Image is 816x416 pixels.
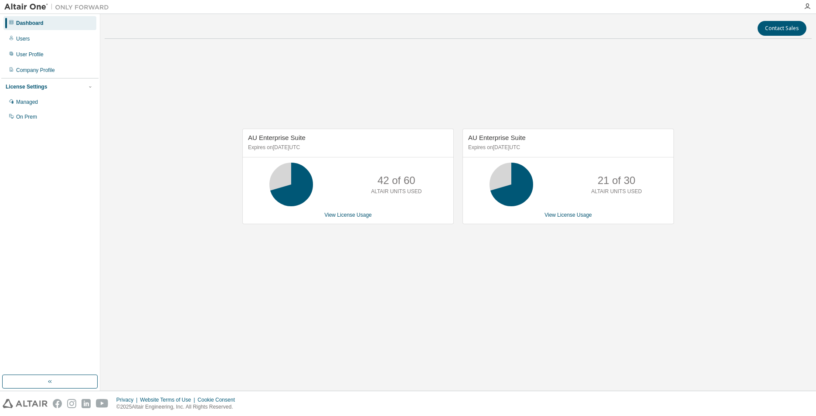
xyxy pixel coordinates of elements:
div: Dashboard [16,20,44,27]
div: Company Profile [16,67,55,74]
span: AU Enterprise Suite [468,134,526,141]
p: © 2025 Altair Engineering, Inc. All Rights Reserved. [116,403,240,411]
p: Expires on [DATE] UTC [248,144,446,151]
img: Altair One [4,3,113,11]
div: Privacy [116,396,140,403]
img: linkedin.svg [82,399,91,408]
p: Expires on [DATE] UTC [468,144,666,151]
p: ALTAIR UNITS USED [371,188,422,195]
div: Managed [16,99,38,106]
button: Contact Sales [758,21,806,36]
div: On Prem [16,113,37,120]
span: AU Enterprise Suite [248,134,306,141]
div: Users [16,35,30,42]
p: 21 of 30 [598,173,636,188]
p: ALTAIR UNITS USED [591,188,642,195]
img: instagram.svg [67,399,76,408]
div: License Settings [6,83,47,90]
div: Website Terms of Use [140,396,197,403]
img: youtube.svg [96,399,109,408]
div: Cookie Consent [197,396,240,403]
img: altair_logo.svg [3,399,48,408]
div: User Profile [16,51,44,58]
p: 42 of 60 [377,173,415,188]
img: facebook.svg [53,399,62,408]
a: View License Usage [324,212,372,218]
a: View License Usage [544,212,592,218]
